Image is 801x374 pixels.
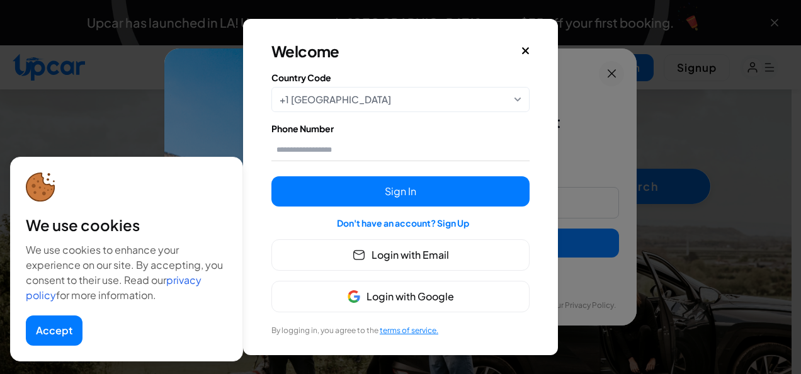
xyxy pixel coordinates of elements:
a: Don't have an account? Sign Up [337,217,469,229]
button: Close [521,45,530,57]
button: Sign In [271,176,530,207]
span: +1 [GEOGRAPHIC_DATA] [280,93,391,107]
label: By logging in, you agree to the [271,325,438,336]
img: Email Icon [353,249,365,261]
div: We use cookies to enhance your experience on our site. By accepting, you consent to their use. Re... [26,242,227,303]
img: Google Icon [348,290,360,303]
h3: Welcome [271,41,339,61]
img: cookie-icon.svg [26,173,55,202]
button: Login with Google [271,281,530,312]
span: Login with Google [366,289,454,304]
span: Login with Email [372,247,449,263]
label: Phone Number [271,122,530,135]
div: We use cookies [26,215,227,235]
span: terms of service. [380,326,438,335]
label: Country Code [271,71,530,84]
button: Login with Email [271,239,530,271]
button: Accept [26,315,82,346]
